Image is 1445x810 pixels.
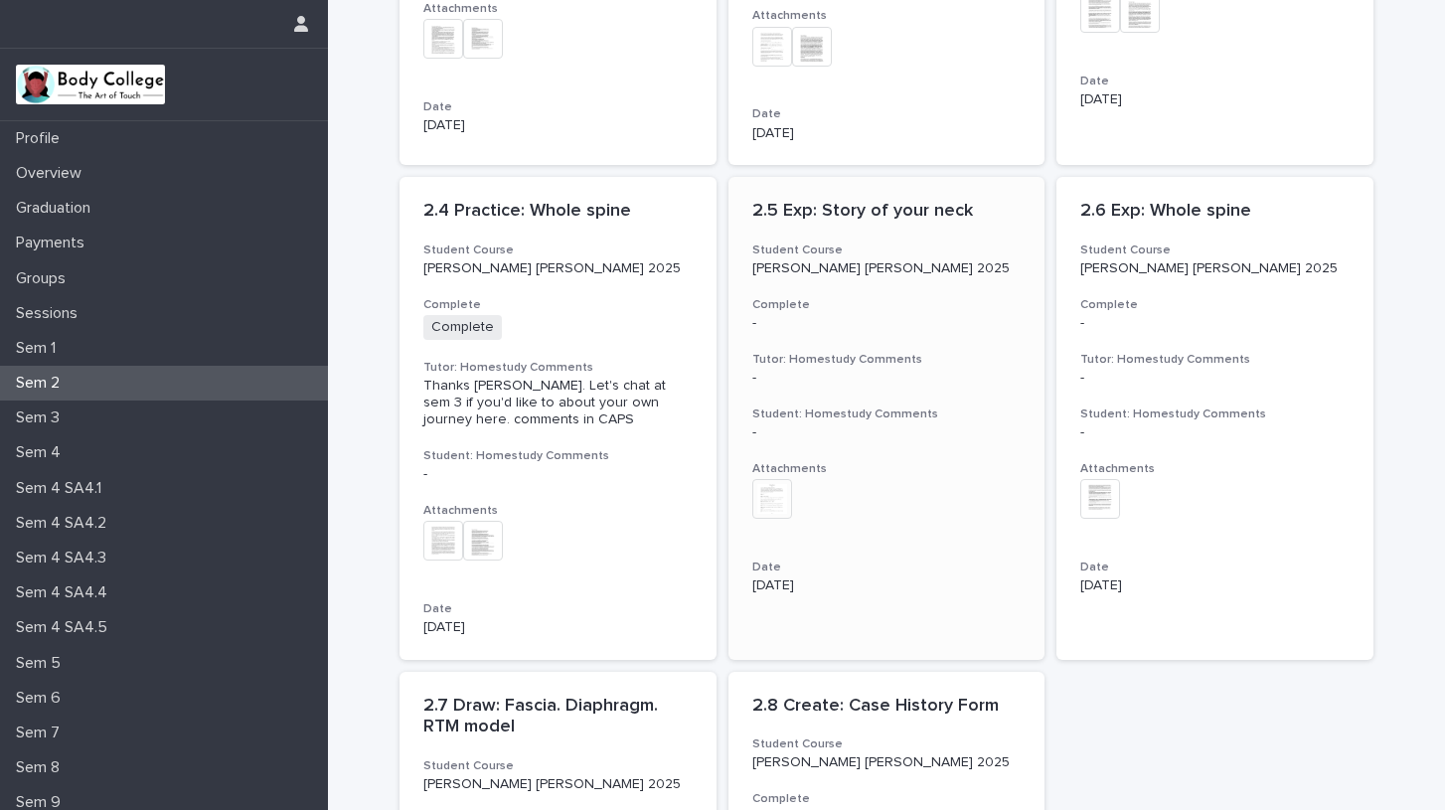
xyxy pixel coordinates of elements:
p: Sem 7 [8,724,76,742]
p: [DATE] [752,577,1022,594]
p: 2.5 Exp: Story of your neck [752,201,1022,223]
img: xvtzy2PTuGgGH0xbwGb2 [16,65,165,104]
p: 2.8 Create: Case History Form [752,696,1022,718]
p: Sem 4 SA4.3 [8,549,122,567]
p: [DATE] [752,125,1022,142]
p: 2.6 Exp: Whole spine [1080,201,1350,223]
span: Complete [423,315,502,340]
p: Sem 4 SA4.2 [8,514,122,533]
h3: Complete [752,297,1022,313]
p: [PERSON_NAME] [PERSON_NAME] 2025 [423,776,693,793]
h3: Student: Homestudy Comments [1080,406,1350,422]
p: Profile [8,129,76,148]
p: Sem 1 [8,339,72,358]
h3: Date [423,601,693,617]
p: Sem 4 SA4.1 [8,479,117,498]
p: - [752,315,1022,332]
h3: Student Course [1080,243,1350,258]
p: 2.4 Practice: Whole spine [423,201,693,223]
h3: Student Course [752,243,1022,258]
div: - [752,370,1022,387]
p: [DATE] [423,619,693,636]
p: Overview [8,164,97,183]
p: Sem 6 [8,689,77,708]
h3: Date [752,560,1022,575]
p: Sem 4 SA4.4 [8,583,123,602]
h3: Student Course [423,243,693,258]
p: Sem 4 [8,443,77,462]
h3: Date [1080,560,1350,575]
p: Sem 3 [8,408,76,427]
p: Graduation [8,199,106,218]
h3: Student Course [752,736,1022,752]
p: Sem 2 [8,374,76,393]
p: [DATE] [423,117,693,134]
h3: Attachments [752,8,1022,24]
p: [PERSON_NAME] [PERSON_NAME] 2025 [1080,260,1350,277]
p: [DATE] [1080,91,1350,108]
p: [PERSON_NAME] [PERSON_NAME] 2025 [752,260,1022,277]
h3: Attachments [423,1,693,17]
div: - [1080,424,1350,441]
h3: Date [1080,74,1350,89]
p: [DATE] [1080,577,1350,594]
div: - [423,466,693,483]
h3: Tutor: Homestudy Comments [423,360,693,376]
h3: Attachments [423,503,693,519]
h3: Student: Homestudy Comments [752,406,1022,422]
p: [PERSON_NAME] [PERSON_NAME] 2025 [423,260,693,277]
h3: Student: Homestudy Comments [423,448,693,464]
p: Sem 4 SA4.5 [8,618,123,637]
div: - [1080,370,1350,387]
h3: Complete [423,297,693,313]
p: [PERSON_NAME] [PERSON_NAME] 2025 [752,754,1022,771]
h3: Attachments [1080,461,1350,477]
p: Sem 5 [8,654,77,673]
h3: Date [752,106,1022,122]
p: 2.7 Draw: Fascia. Diaphragm. RTM model [423,696,693,738]
h3: Attachments [752,461,1022,477]
p: Groups [8,269,81,288]
p: Sem 8 [8,758,76,777]
h3: Tutor: Homestudy Comments [1080,352,1350,368]
h3: Student Course [423,758,693,774]
p: Sessions [8,304,93,323]
p: Payments [8,234,100,252]
div: Thanks [PERSON_NAME]. Let's chat at sem 3 if you'd like to about your own journey here. comments ... [423,378,693,427]
h3: Date [423,99,693,115]
a: 2.4 Practice: Whole spineStudent Course[PERSON_NAME] [PERSON_NAME] 2025CompleteCompleteTutor: Hom... [400,177,717,659]
h3: Complete [1080,297,1350,313]
a: 2.6 Exp: Whole spineStudent Course[PERSON_NAME] [PERSON_NAME] 2025Complete-Tutor: Homestudy Comme... [1056,177,1373,659]
a: 2.5 Exp: Story of your neckStudent Course[PERSON_NAME] [PERSON_NAME] 2025Complete-Tutor: Homestud... [728,177,1045,659]
div: - [752,424,1022,441]
p: - [1080,315,1350,332]
h3: Complete [752,791,1022,807]
h3: Tutor: Homestudy Comments [752,352,1022,368]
